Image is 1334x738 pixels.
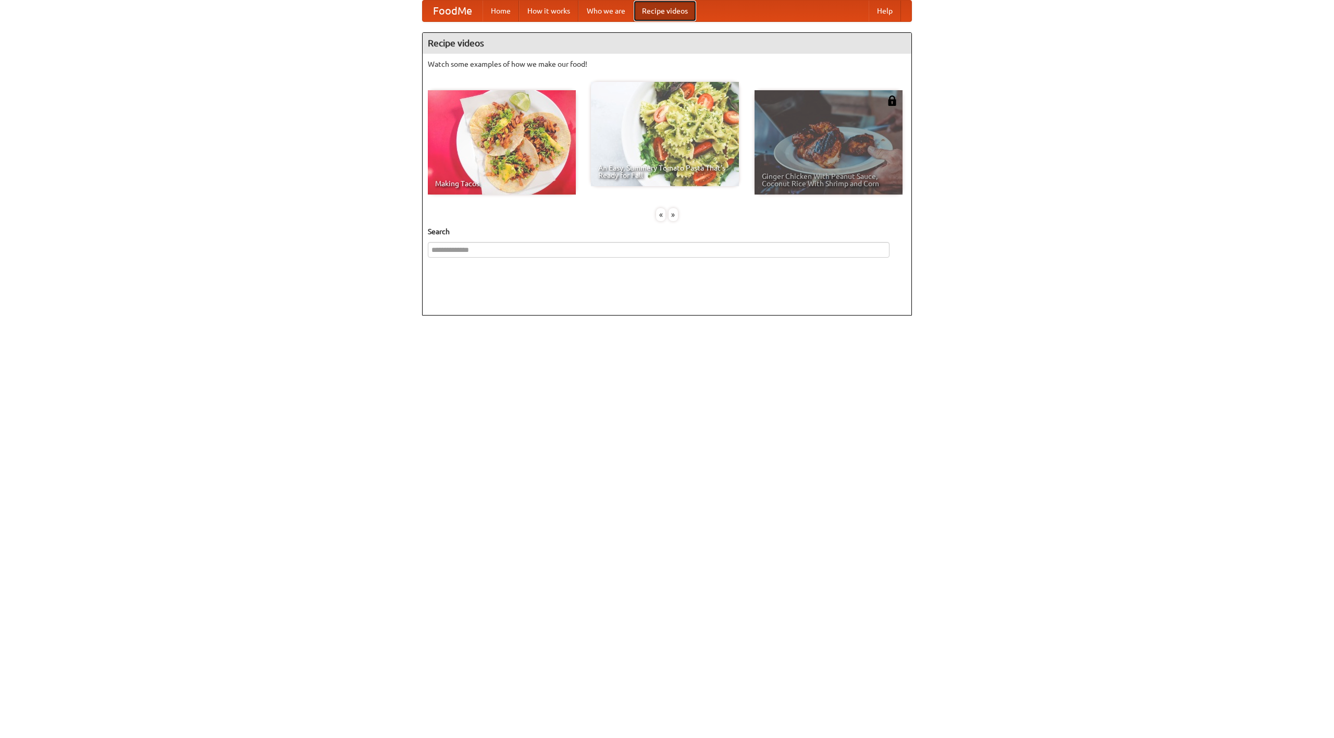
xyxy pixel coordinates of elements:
p: Watch some examples of how we make our food! [428,59,906,69]
div: « [656,208,665,221]
h5: Search [428,226,906,237]
a: Home [483,1,519,21]
a: Who we are [578,1,634,21]
span: An Easy, Summery Tomato Pasta That's Ready for Fall [598,164,732,179]
h4: Recipe videos [423,33,911,54]
a: Making Tacos [428,90,576,195]
a: How it works [519,1,578,21]
span: Making Tacos [435,180,569,187]
a: Recipe videos [634,1,696,21]
a: An Easy, Summery Tomato Pasta That's Ready for Fall [591,82,739,186]
img: 483408.png [887,95,897,106]
a: Help [869,1,901,21]
a: FoodMe [423,1,483,21]
div: » [669,208,678,221]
